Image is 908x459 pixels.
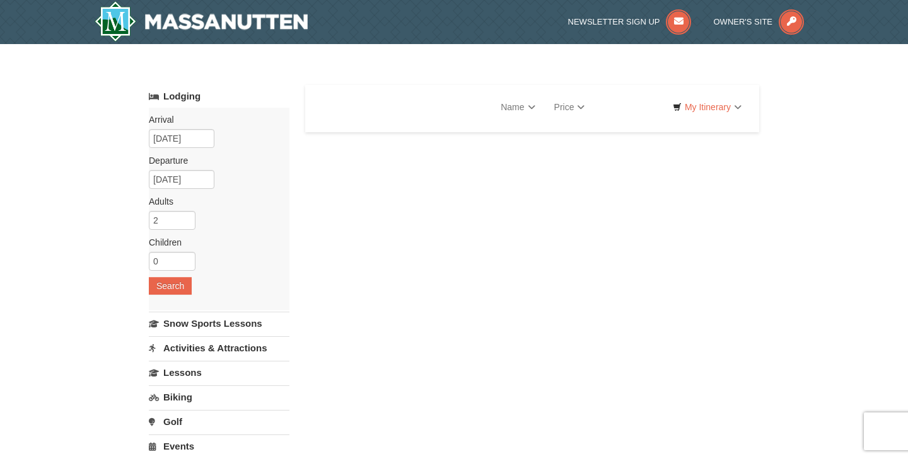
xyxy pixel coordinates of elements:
button: Search [149,277,192,295]
a: Lessons [149,361,289,384]
label: Adults [149,195,280,208]
a: Owner's Site [714,17,805,26]
label: Arrival [149,113,280,126]
a: Price [545,94,595,120]
a: Golf [149,410,289,433]
label: Children [149,236,280,249]
a: Massanutten Resort [95,1,308,42]
a: Lodging [149,85,289,108]
span: Owner's Site [714,17,773,26]
a: Newsletter Sign Up [568,17,692,26]
a: Events [149,434,289,458]
a: Biking [149,385,289,409]
img: Massanutten Resort Logo [95,1,308,42]
label: Departure [149,154,280,167]
a: Snow Sports Lessons [149,312,289,335]
a: Activities & Attractions [149,336,289,360]
a: Name [491,94,544,120]
span: Newsletter Sign Up [568,17,660,26]
a: My Itinerary [665,98,750,116]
